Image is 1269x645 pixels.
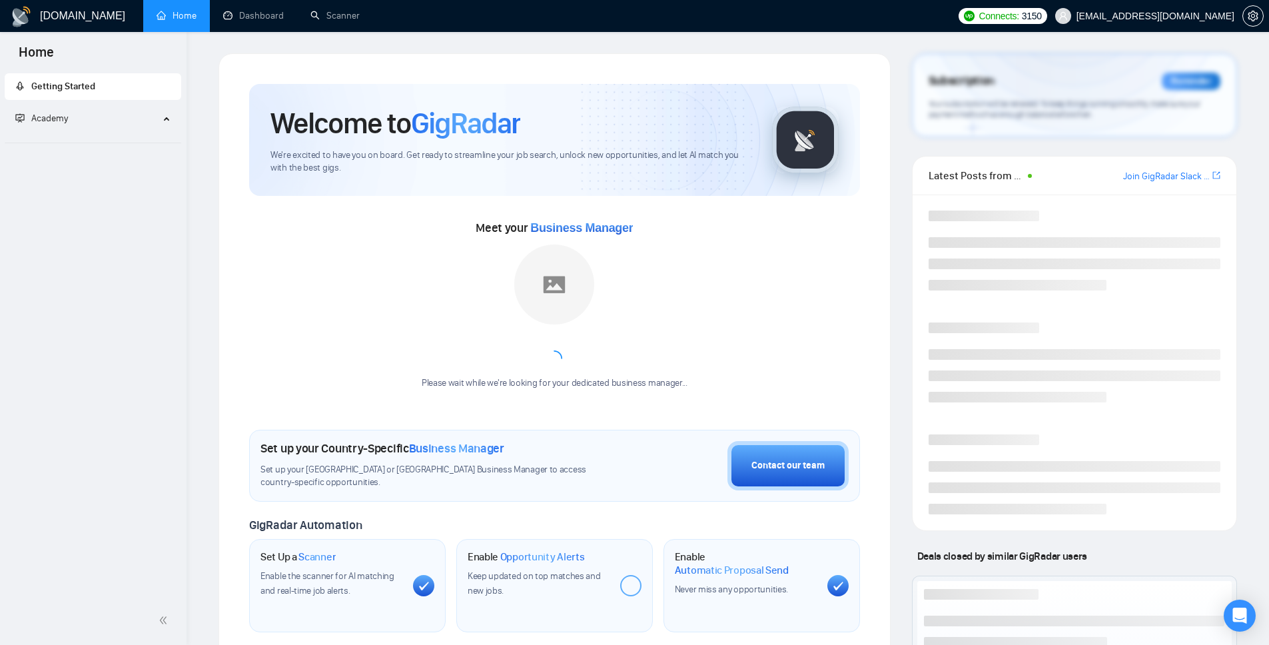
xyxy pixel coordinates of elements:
a: dashboardDashboard [223,10,284,21]
a: export [1212,169,1220,182]
button: Contact our team [727,441,849,490]
span: export [1212,170,1220,181]
span: user [1058,11,1068,21]
span: We're excited to have you on board. Get ready to streamline your job search, unlock new opportuni... [270,149,751,175]
span: Connects: [979,9,1019,23]
h1: Welcome to [270,105,520,141]
a: searchScanner [310,10,360,21]
span: Opportunity Alerts [500,550,585,564]
div: Reminder [1162,73,1220,90]
img: upwork-logo.png [964,11,975,21]
h1: Set up your Country-Specific [260,441,504,456]
span: Business Manager [530,221,633,235]
h1: Set Up a [260,550,336,564]
button: setting [1242,5,1264,27]
span: loading [544,348,566,370]
span: Business Manager [409,441,504,456]
h1: Enable [675,550,817,576]
span: Getting Started [31,81,95,92]
span: Never miss any opportunities. [675,584,788,595]
span: Meet your [476,221,633,235]
span: GigRadar [411,105,520,141]
span: Set up your [GEOGRAPHIC_DATA] or [GEOGRAPHIC_DATA] Business Manager to access country-specific op... [260,464,614,489]
span: Your subscription will be renewed. To keep things running smoothly, make sure your payment method... [929,99,1200,120]
li: Academy Homepage [5,137,181,146]
span: rocket [15,81,25,91]
div: Please wait while we're looking for your dedicated business manager... [414,377,695,390]
span: Keep updated on top matches and new jobs. [468,570,601,596]
span: Latest Posts from the GigRadar Community [929,167,1024,184]
span: fund-projection-screen [15,113,25,123]
div: Open Intercom Messenger [1224,600,1256,632]
div: Contact our team [751,458,825,473]
span: Academy [31,113,68,124]
span: double-left [159,614,172,627]
a: homeHome [157,10,197,21]
span: Enable the scanner for AI matching and real-time job alerts. [260,570,394,596]
span: Subscription [929,70,995,93]
a: Join GigRadar Slack Community [1123,169,1210,184]
a: setting [1242,11,1264,21]
h1: Enable [468,550,585,564]
span: Deals closed by similar GigRadar users [912,544,1092,568]
span: GigRadar Automation [249,518,362,532]
img: logo [11,6,32,27]
span: Home [8,43,65,71]
span: setting [1243,11,1263,21]
span: Scanner [298,550,336,564]
span: 3150 [1022,9,1042,23]
img: gigradar-logo.png [772,107,839,173]
span: Automatic Proposal Send [675,564,789,577]
li: Getting Started [5,73,181,100]
img: placeholder.png [514,245,594,324]
span: Academy [15,113,68,124]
